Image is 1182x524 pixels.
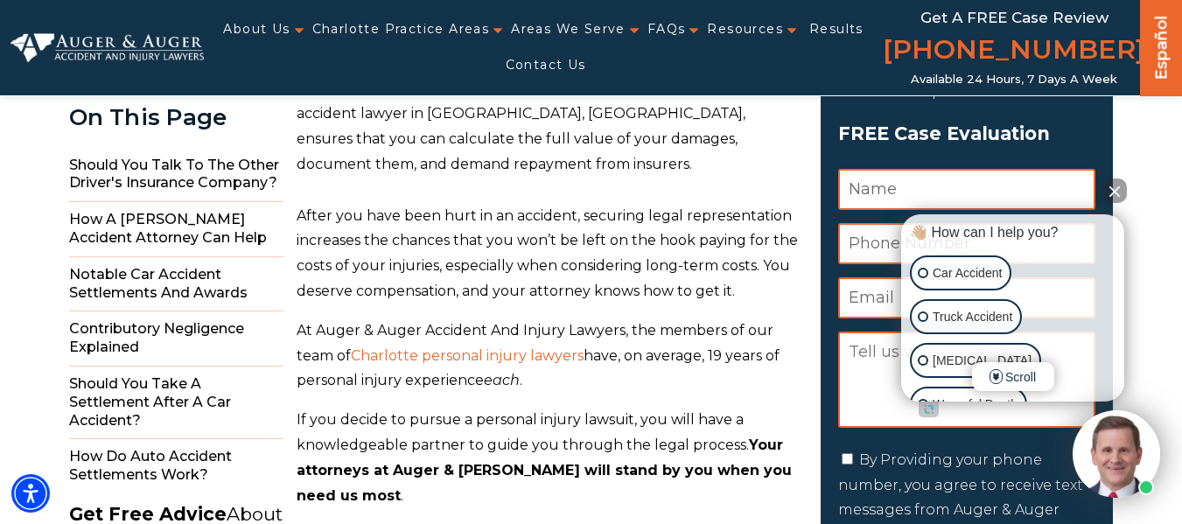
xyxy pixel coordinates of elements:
span: each [484,372,520,388]
a: Resources [707,11,783,47]
a: Areas We Serve [511,11,626,47]
button: Close Intaker Chat Widget [1102,178,1127,203]
span: Available 24 Hours, 7 Days a Week [911,73,1117,87]
span: FREE Case Evaluation [838,117,1095,150]
input: Phone Number [838,223,1095,264]
span: After you have been hurt in an accident, securing legal representation increases the chances that... [297,207,798,299]
span: Should You Talk to the Other Driver's Insurance Company? [69,148,283,203]
p: Wrongful Death [933,394,1018,416]
div: On This Page [69,105,283,130]
span: Contributory Negligence Explained [69,311,283,367]
a: Charlotte Practice Areas [312,11,490,47]
span: have, on average, 19 years of personal injury experience [297,347,780,389]
span: Scroll [972,362,1054,391]
a: About Us [223,11,290,47]
span: A car accident can change your life in an instant. Working with a car accident lawyer in [GEOGRAP... [297,80,768,171]
b: Your attorneys at Auger & [PERSON_NAME] will stand by you when you need us most [297,437,792,504]
p: . [297,408,801,508]
a: FAQs [647,11,686,47]
a: Contact Us [506,47,586,83]
span: Should You Take a Settlement After a Car Accident? [69,367,283,439]
a: Charlotte personal injury lawyers [351,347,584,364]
div: 👋🏼 How can I help you? [906,223,1120,242]
input: Name [838,169,1095,210]
span: Get a FREE Case Review [920,9,1109,26]
a: Open intaker chat [919,402,939,417]
img: Auger & Auger Accident and Injury Lawyers Logo [10,33,204,63]
a: [PHONE_NUMBER] [883,31,1145,73]
p: [MEDICAL_DATA] [933,350,1032,372]
img: Intaker widget Avatar [1073,410,1160,498]
a: Results [809,11,864,47]
p: Truck Accident [933,306,1012,328]
p: Car Accident [933,262,1002,284]
span: If you decide to pursue a personal injury lawsuit, you will have a knowledgeable partner to guide... [297,411,749,453]
input: Email [838,277,1095,318]
span: At Auger & Auger Accident And Injury Lawyers, the members of our team of [297,322,773,364]
span: . [520,372,522,388]
span: How do Auto Accident Settlements Work? [69,439,283,493]
span: How a [PERSON_NAME] Accident Attorney Can Help [69,202,283,257]
span: Notable Car Accident Settlements and Awards [69,257,283,312]
div: Accessibility Menu [11,474,50,513]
